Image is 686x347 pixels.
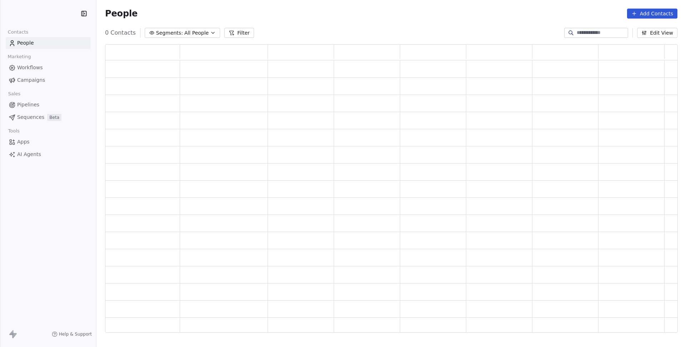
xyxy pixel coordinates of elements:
span: Tools [5,126,23,136]
a: People [6,37,90,49]
a: AI Agents [6,149,90,160]
span: Workflows [17,64,43,71]
a: Apps [6,136,90,148]
span: Contacts [5,27,31,37]
span: People [17,39,34,47]
span: Beta [47,114,61,121]
span: Apps [17,138,30,146]
span: Help & Support [59,331,92,337]
a: Campaigns [6,74,90,86]
span: All People [184,29,209,37]
span: People [105,8,138,19]
span: Sequences [17,114,44,121]
span: Campaigns [17,76,45,84]
a: Help & Support [52,331,92,337]
span: AI Agents [17,151,41,158]
a: Pipelines [6,99,90,111]
span: Marketing [5,51,34,62]
button: Edit View [637,28,677,38]
button: Filter [224,28,254,38]
button: Add Contacts [627,9,677,19]
span: Pipelines [17,101,39,109]
span: Segments: [156,29,183,37]
a: Workflows [6,62,90,74]
a: SequencesBeta [6,111,90,123]
span: 0 Contacts [105,29,136,37]
span: Sales [5,89,24,99]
